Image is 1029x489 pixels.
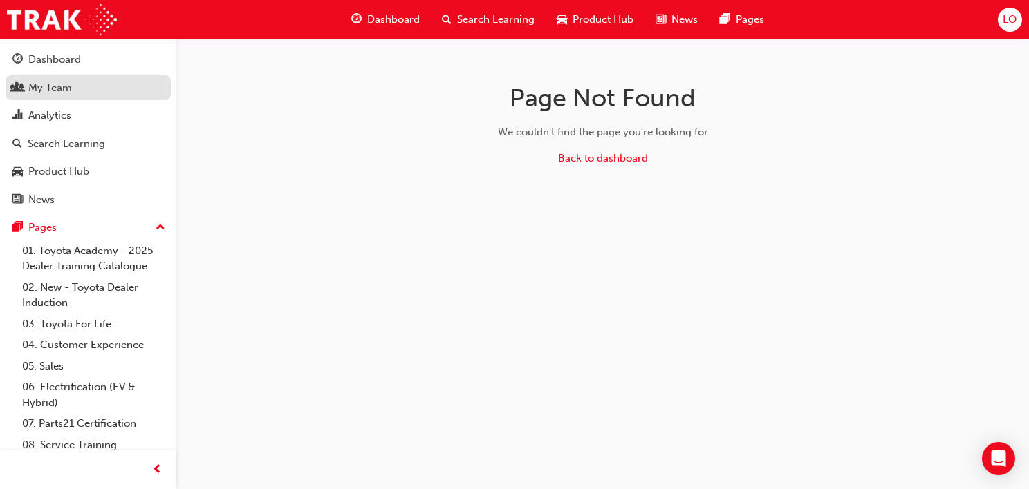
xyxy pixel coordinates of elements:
button: Pages [6,215,171,240]
a: 07. Parts21 Certification [17,413,171,434]
span: news-icon [12,194,23,207]
a: 03. Toyota For Life [17,314,171,335]
div: Pages [28,220,57,236]
span: LO [1003,12,1017,28]
a: 01. Toyota Academy - 2025 Dealer Training Catalogue [17,240,171,277]
div: My Team [28,80,72,96]
span: news-icon [656,11,666,28]
span: car-icon [12,166,23,178]
a: pages-iconPages [709,6,775,34]
a: Back to dashboard [558,152,648,164]
span: Search Learning [457,12,535,28]
span: car-icon [557,11,567,28]
a: search-iconSearch Learning [431,6,546,34]
span: people-icon [12,82,23,95]
a: Analytics [6,103,171,128]
span: pages-icon [720,11,730,28]
div: We couldn't find the page you're looking for [384,124,822,140]
a: Dashboard [6,47,171,73]
span: guage-icon [12,54,23,66]
div: Product Hub [28,164,89,180]
a: 08. Service Training [17,434,171,456]
span: search-icon [12,138,22,151]
span: guage-icon [351,11,362,28]
h1: Page Not Found [384,83,822,113]
span: prev-icon [152,461,163,479]
a: 06. Electrification (EV & Hybrid) [17,376,171,413]
a: 02. New - Toyota Dealer Induction [17,277,171,314]
span: Product Hub [573,12,633,28]
span: Dashboard [367,12,420,28]
span: pages-icon [12,222,23,234]
a: car-iconProduct Hub [546,6,645,34]
a: News [6,187,171,213]
div: Analytics [28,108,71,124]
a: 04. Customer Experience [17,334,171,356]
img: Trak [7,4,117,35]
div: Open Intercom Messenger [982,442,1015,475]
span: News [671,12,698,28]
a: 05. Sales [17,356,171,377]
button: LO [998,8,1022,32]
div: Dashboard [28,52,81,68]
span: up-icon [156,219,165,237]
a: guage-iconDashboard [340,6,431,34]
div: News [28,192,55,208]
div: Search Learning [28,136,105,152]
a: Search Learning [6,131,171,157]
a: My Team [6,75,171,101]
span: search-icon [442,11,452,28]
button: DashboardMy TeamAnalyticsSearch LearningProduct HubNews [6,44,171,215]
a: news-iconNews [645,6,709,34]
a: Product Hub [6,159,171,184]
span: Pages [736,12,764,28]
span: chart-icon [12,110,23,122]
